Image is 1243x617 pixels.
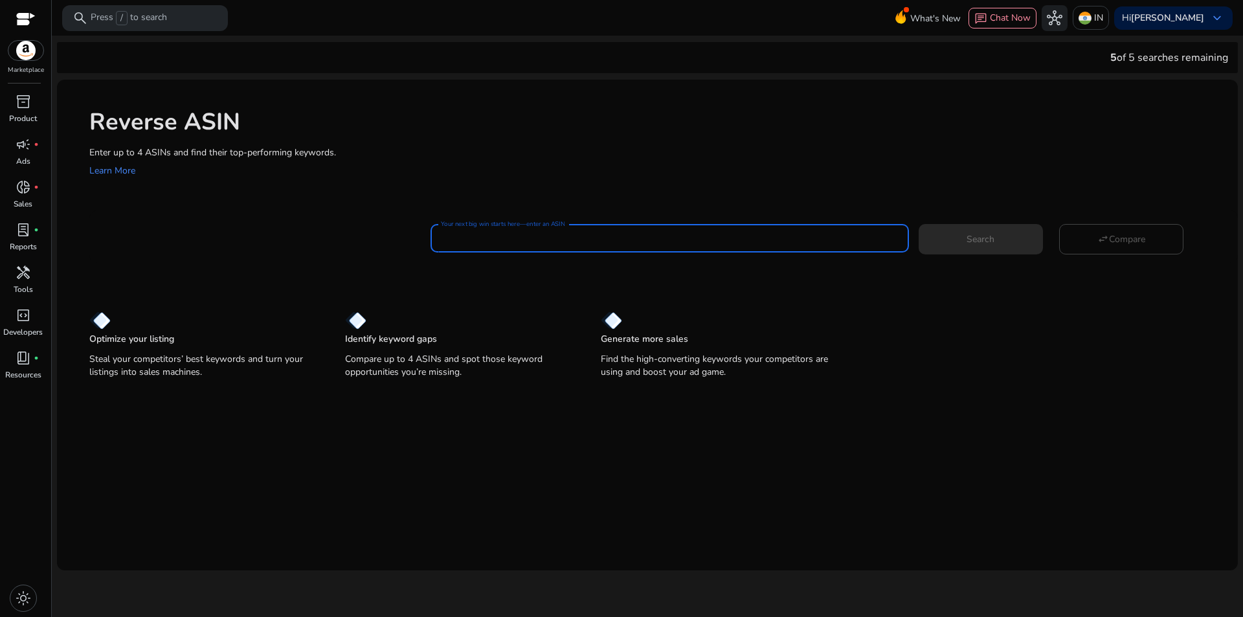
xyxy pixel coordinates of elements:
[89,333,174,346] p: Optimize your listing
[16,350,31,366] span: book_4
[1110,50,1228,65] div: of 5 searches remaining
[1131,12,1204,24] b: [PERSON_NAME]
[1209,10,1225,26] span: keyboard_arrow_down
[10,241,37,252] p: Reports
[34,185,39,190] span: fiber_manual_record
[16,179,31,195] span: donut_small
[8,65,44,75] p: Marketplace
[345,333,437,346] p: Identify keyword gaps
[16,137,31,152] span: campaign
[1047,10,1062,26] span: hub
[601,353,831,379] p: Find the high-converting keywords your competitors are using and boost your ad game.
[1079,12,1092,25] img: in.svg
[990,12,1031,24] span: Chat Now
[89,353,319,379] p: Steal your competitors’ best keywords and turn your listings into sales machines.
[441,219,565,229] mat-label: Your next big win starts here—enter an ASIN
[14,198,32,210] p: Sales
[16,155,30,167] p: Ads
[1042,5,1068,31] button: hub
[910,7,961,30] span: What's New
[9,113,37,124] p: Product
[34,142,39,147] span: fiber_manual_record
[91,11,167,25] p: Press to search
[16,222,31,238] span: lab_profile
[73,10,88,26] span: search
[8,41,43,60] img: amazon.svg
[89,108,1225,136] h1: Reverse ASIN
[116,11,128,25] span: /
[1110,50,1117,65] span: 5
[601,333,688,346] p: Generate more sales
[16,308,31,323] span: code_blocks
[89,311,111,330] img: diamond.svg
[345,311,366,330] img: diamond.svg
[974,12,987,25] span: chat
[14,284,33,295] p: Tools
[16,94,31,109] span: inventory_2
[89,164,135,177] a: Learn More
[3,326,43,338] p: Developers
[16,265,31,280] span: handyman
[89,146,1225,159] p: Enter up to 4 ASINs and find their top-performing keywords.
[1122,14,1204,23] p: Hi
[601,311,622,330] img: diamond.svg
[969,8,1036,28] button: chatChat Now
[1094,6,1103,29] p: IN
[34,355,39,361] span: fiber_manual_record
[5,369,41,381] p: Resources
[16,590,31,606] span: light_mode
[34,227,39,232] span: fiber_manual_record
[345,353,575,379] p: Compare up to 4 ASINs and spot those keyword opportunities you’re missing.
